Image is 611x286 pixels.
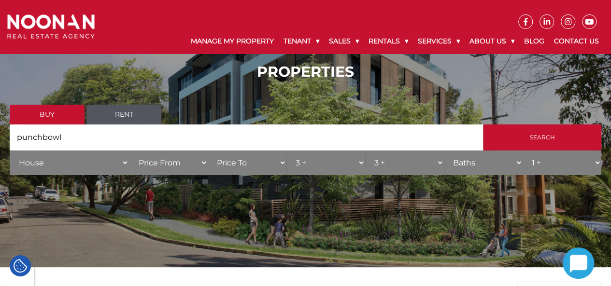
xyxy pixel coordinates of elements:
a: Tenant [279,29,324,54]
a: Contact Us [549,29,604,54]
a: Buy [10,105,85,124]
a: Sales [324,29,364,54]
a: Manage My Property [186,29,279,54]
img: Noonan Real Estate Agency [7,14,95,39]
input: Search [483,124,601,150]
h1: PROPERTIES [10,63,601,81]
a: Rentals [364,29,413,54]
a: Services [413,29,465,54]
a: Rent [86,105,161,124]
input: Search by suburb, postcode or area [10,124,483,150]
a: Blog [519,29,549,54]
a: About Us [465,29,519,54]
div: Cookie Settings [10,255,31,276]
